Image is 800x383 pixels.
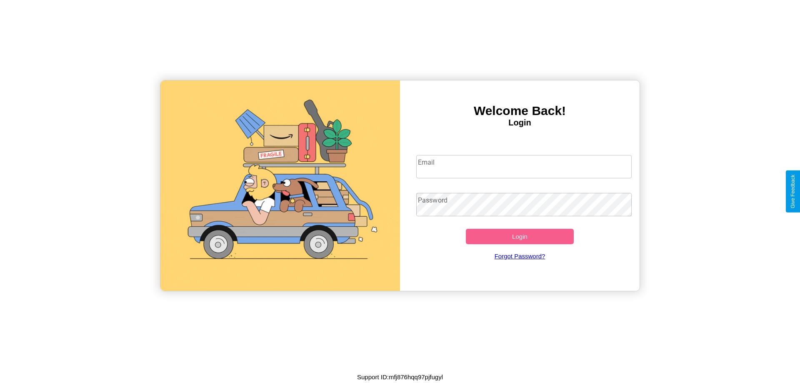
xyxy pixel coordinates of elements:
[466,229,574,244] button: Login
[412,244,628,268] a: Forgot Password?
[357,371,443,383] p: Support ID: mfj876hqq97pjfugyl
[400,104,640,118] h3: Welcome Back!
[160,80,400,291] img: gif
[400,118,640,128] h4: Login
[790,175,796,208] div: Give Feedback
